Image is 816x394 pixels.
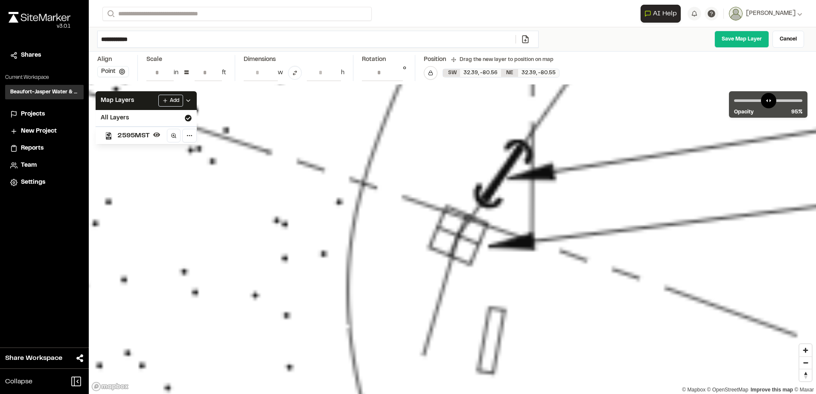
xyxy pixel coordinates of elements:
span: Shares [21,51,41,60]
span: Collapse [5,377,32,387]
span: Reset bearing to north [799,369,812,381]
div: SW [443,69,460,77]
h3: Beaufort-Jasper Water & Sewer Authority [10,88,79,96]
div: Position [424,55,446,64]
a: Cancel [772,31,804,48]
span: [PERSON_NAME] [746,9,796,18]
span: Projects [21,110,45,119]
span: Map Layers [101,96,134,105]
div: w [278,68,283,78]
div: All Layers [96,110,197,126]
a: OpenStreetMap [707,387,749,393]
span: Settings [21,178,45,187]
span: Opacity [734,108,754,116]
div: 32.39 , -80.56 [460,69,501,77]
span: New Project [21,127,57,136]
img: rebrand.png [9,12,70,23]
div: Oh geez...please don't... [9,23,70,30]
button: [PERSON_NAME] [729,7,802,20]
div: = [184,66,189,80]
div: Drag the new layer to position on map [451,56,554,64]
p: Current Workspace [5,74,84,81]
div: Dimensions [244,55,344,64]
div: Align [97,55,129,64]
a: Projects [10,110,79,119]
a: Add/Change File [516,35,535,43]
span: Add [170,97,179,104]
div: h [341,68,344,78]
button: Add [158,95,183,107]
img: kml_black_icon64.png [105,132,112,139]
a: Maxar [794,387,814,393]
span: Reports [21,144,44,153]
button: Zoom out [799,356,812,369]
div: Open AI Assistant [641,5,684,23]
span: Team [21,161,37,170]
a: Settings [10,178,79,187]
a: New Project [10,127,79,136]
div: ° [403,64,406,81]
div: in [174,68,178,78]
span: Share Workspace [5,353,62,363]
div: NE [501,69,518,77]
span: AI Help [653,9,677,19]
button: Lock Map Layer Position [424,66,437,80]
img: User [729,7,743,20]
a: Team [10,161,79,170]
a: Zoom to layer [167,129,181,142]
div: Scale [146,55,162,64]
button: Open AI Assistant [641,5,681,23]
div: 32.39 , -80.55 [518,69,559,77]
div: ft [222,68,226,78]
button: Search [102,7,118,21]
a: Mapbox logo [91,382,129,391]
span: 95 % [791,108,802,116]
button: Reset bearing to north [799,369,812,381]
button: Zoom in [799,344,812,356]
button: Point [97,66,129,77]
span: 2595MST [117,130,150,141]
a: Reports [10,144,79,153]
div: Rotation [362,55,406,64]
a: Map feedback [751,387,793,393]
div: SW 32.38833800446328, -80.55801255085082 | NE 32.39030939609826, -80.5545106675514 [443,69,559,77]
a: Mapbox [682,387,705,393]
button: Hide layer [152,130,162,140]
a: Save Map Layer [714,31,769,48]
a: Shares [10,51,79,60]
